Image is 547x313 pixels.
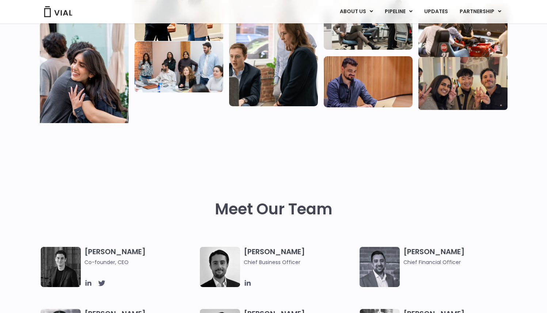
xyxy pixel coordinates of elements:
[324,56,413,107] img: Man working at a computer
[379,5,418,18] a: PIPELINEMenu Toggle
[244,247,356,266] h3: [PERSON_NAME]
[215,201,333,218] h2: Meet Our Team
[403,258,516,266] span: Chief Financial Officer
[418,57,507,110] img: Group of 3 people smiling holding up the peace sign
[200,247,240,287] img: A black and white photo of a man in a suit holding a vial.
[84,247,197,266] h3: [PERSON_NAME]
[403,247,516,266] h3: [PERSON_NAME]
[134,41,223,92] img: Eight people standing and sitting in an office
[334,5,379,18] a: ABOUT USMenu Toggle
[454,5,507,18] a: PARTNERSHIPMenu Toggle
[40,22,129,132] img: Vial Life
[43,6,73,17] img: Vial Logo
[244,258,356,266] span: Chief Business Officer
[84,258,197,266] span: Co-founder, CEO
[360,247,400,287] img: Headshot of smiling man named Samir
[418,6,507,57] img: Group of people playing whirlyball
[41,247,81,287] img: A black and white photo of a man in a suit attending a Summit.
[418,5,453,18] a: UPDATES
